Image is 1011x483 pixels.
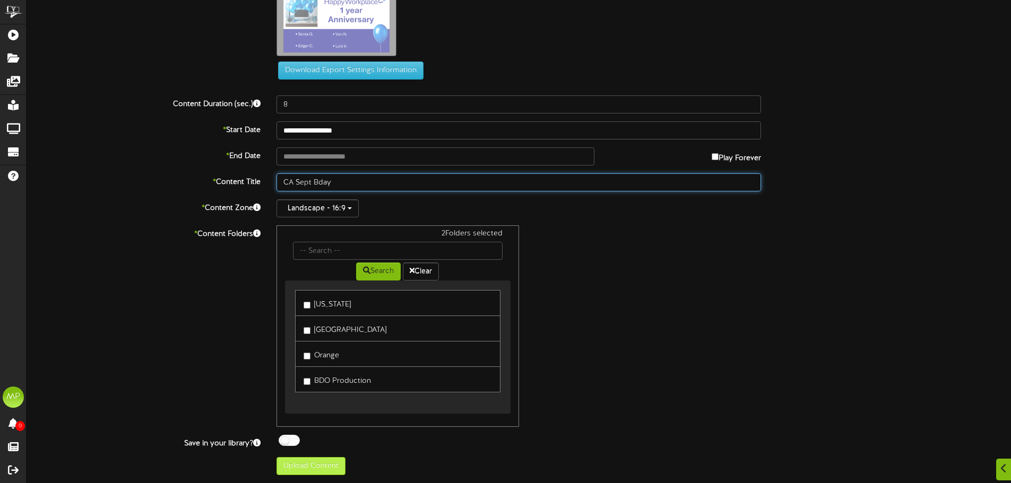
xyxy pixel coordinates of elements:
[273,67,424,75] a: Download Export Settings Information
[356,262,401,280] button: Search
[304,296,351,310] label: [US_STATE]
[304,353,310,359] input: Orange
[19,95,269,110] label: Content Duration (sec.)
[276,199,359,217] button: Landscape - 16:9
[304,327,310,334] input: [GEOGRAPHIC_DATA]
[19,121,269,136] label: Start Date
[304,347,339,361] label: Orange
[712,147,761,164] label: Play Forever
[19,199,269,214] label: Content Zone
[19,435,269,449] label: Save in your library?
[403,262,439,280] button: Clear
[293,242,502,260] input: -- Search --
[15,421,25,431] span: 0
[304,372,371,387] label: BDO Production
[304,321,386,336] label: [GEOGRAPHIC_DATA]
[712,153,719,160] input: Play Forever
[19,147,269,162] label: End Date
[19,225,269,240] label: Content Folders
[304,302,310,309] input: [US_STATE]
[276,457,345,475] button: Upload Content
[3,387,24,408] div: MP
[276,173,761,191] input: Title of this Content
[19,173,269,188] label: Content Title
[285,229,510,242] div: 2 Folders selected
[304,378,310,385] input: BDO Production
[278,62,424,80] button: Download Export Settings Information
